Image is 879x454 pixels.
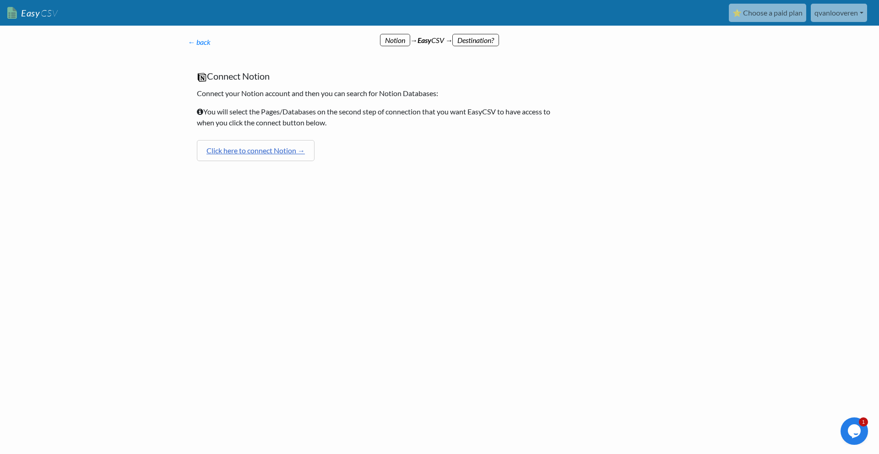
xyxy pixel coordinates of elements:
a: qvanlooveren [811,4,867,22]
iframe: chat widget [841,417,870,445]
a: Click here to connect Notion → [197,140,315,161]
img: Notion Logo [197,70,207,84]
a: ← back [188,38,211,46]
div: → CSV → [179,26,700,46]
a: EasyCSV [7,4,58,22]
h5: Connect Notion [197,70,552,84]
p: You will select the Pages/Databases on the second step of connection that you want EasyCSV to hav... [197,106,552,133]
a: ⭐ Choose a paid plan [729,4,806,22]
p: Connect your Notion account and then you can search for Notion Databases: [197,88,552,99]
span: CSV [40,7,58,19]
